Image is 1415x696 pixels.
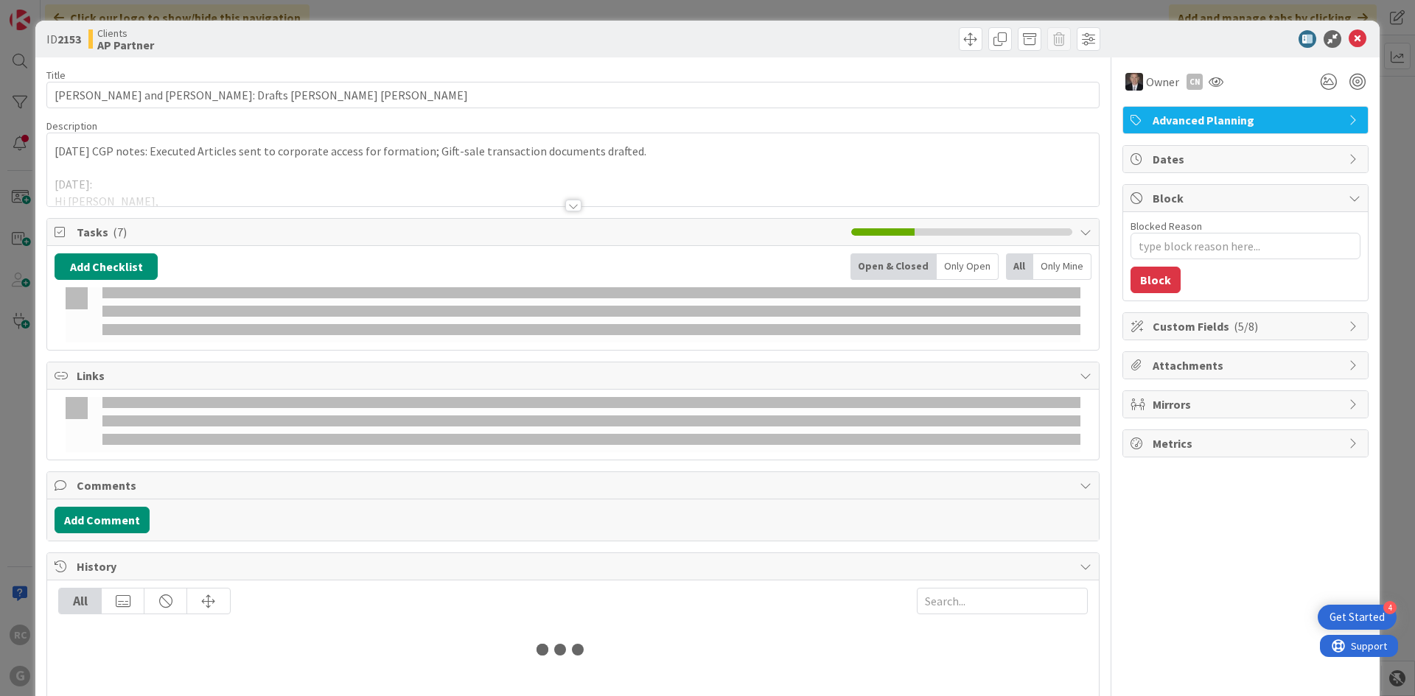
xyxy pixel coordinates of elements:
span: ( 7 ) [113,225,127,239]
div: Get Started [1330,610,1385,625]
label: Title [46,68,66,82]
button: Add Comment [55,507,150,533]
input: Search... [917,588,1088,614]
label: Blocked Reason [1131,219,1202,233]
span: History [77,558,1072,575]
b: 2153 [57,32,81,46]
div: 4 [1383,601,1397,614]
img: BG [1125,73,1143,91]
span: Advanced Planning [1153,111,1341,129]
button: Block [1131,267,1181,293]
span: Description [46,119,97,133]
span: Links [77,367,1072,384]
span: Comments [77,477,1072,494]
span: Metrics [1153,435,1341,452]
span: Mirrors [1153,396,1341,413]
input: type card name here... [46,82,1100,108]
span: ( 5/8 ) [1234,319,1258,334]
span: Clients [97,27,154,39]
span: Custom Fields [1153,317,1341,335]
div: All [1006,253,1033,280]
span: Block [1153,189,1341,207]
span: ID [46,30,81,48]
button: Add Checklist [55,253,158,280]
span: Support [31,2,67,20]
div: Only Mine [1033,253,1091,280]
b: AP Partner [97,39,154,51]
div: Open Get Started checklist, remaining modules: 4 [1318,605,1397,630]
span: Owner [1146,73,1179,91]
div: Only Open [937,253,999,280]
span: Dates [1153,150,1341,168]
span: Attachments [1153,356,1341,374]
span: Tasks [77,223,844,241]
div: Open & Closed [850,253,937,280]
div: CN [1187,74,1203,90]
p: [DATE] CGP notes: Executed Articles sent to corporate access for formation; Gift-sale transaction... [55,143,1091,160]
div: All [59,588,102,614]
